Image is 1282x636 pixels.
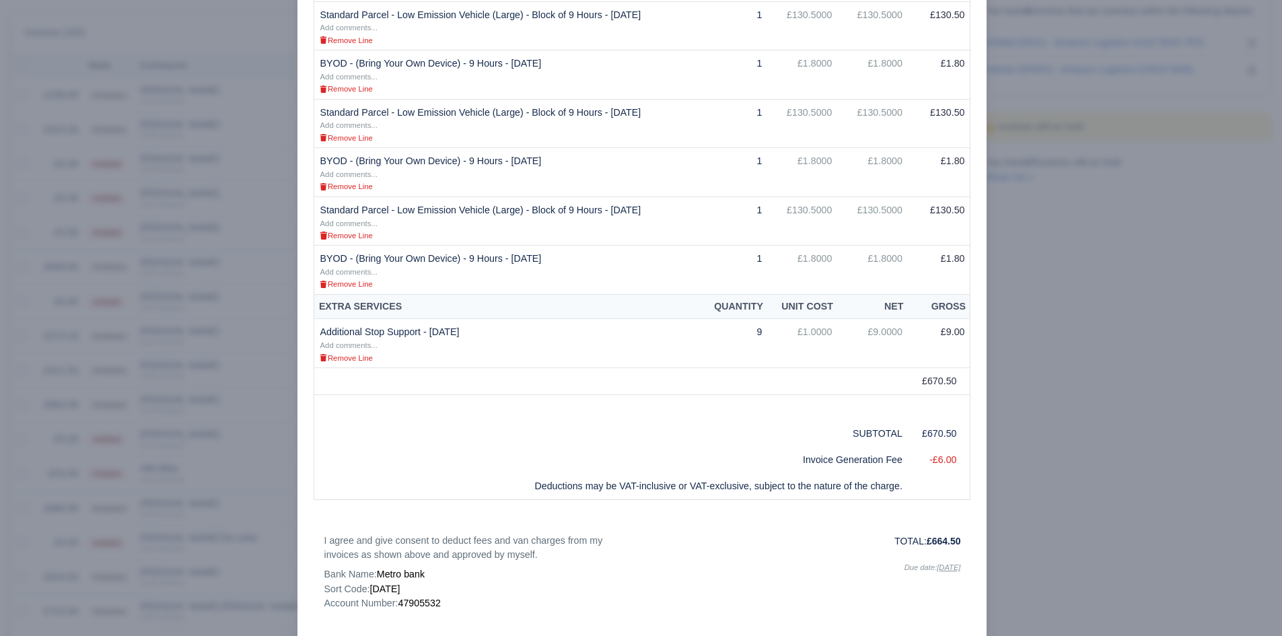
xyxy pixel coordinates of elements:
td: Additional Stop Support - [DATE] [314,319,701,368]
iframe: Chat Widget [1040,480,1282,636]
small: Remove Line [320,354,372,362]
td: £130.5000 [767,1,837,50]
th: Unit Cost [767,294,837,319]
td: £130.50 [908,197,970,246]
td: £1.80 [908,148,970,197]
td: £670.50 [908,421,970,447]
td: £9.0000 [837,319,908,368]
small: Add comments... [320,341,377,349]
p: Bank Name: [324,567,632,581]
i: Due date: [904,563,961,571]
td: Standard Parcel - Low Emission Vehicle (Large) - Block of 9 Hours - [DATE] [314,99,701,148]
td: £130.5000 [837,197,908,246]
a: Add comments... [320,217,377,228]
td: £1.80 [908,50,970,100]
a: Remove Line [320,83,372,94]
th: Extra Services [314,294,701,319]
td: Invoice Generation Fee [314,447,908,473]
strong: £664.50 [927,536,961,546]
td: £1.0000 [767,319,837,368]
td: Standard Parcel - Low Emission Vehicle (Large) - Block of 9 Hours - [DATE] [314,197,701,246]
small: Remove Line [320,232,372,240]
a: Add comments... [320,119,377,130]
a: Add comments... [320,168,377,179]
small: Add comments... [320,219,377,227]
td: £1.8000 [837,148,908,197]
td: £9.00 [908,319,970,368]
p: Account Number: [324,596,632,610]
a: Add comments... [320,266,377,277]
small: Add comments... [320,73,377,81]
small: Remove Line [320,182,372,190]
td: BYOD - (Bring Your Own Device) - 9 Hours - [DATE] [314,148,701,197]
td: £130.5000 [837,99,908,148]
td: 1 [701,148,767,197]
td: £1.8000 [767,148,837,197]
a: Remove Line [320,278,372,289]
u: [DATE] [937,563,960,571]
p: I agree and give consent to deduct fees and van charges from my invoices as shown above and appro... [324,534,632,563]
td: £130.5000 [767,99,837,148]
td: SUBTOTAL [837,421,908,447]
td: Standard Parcel - Low Emission Vehicle (Large) - Block of 9 Hours - [DATE] [314,1,701,50]
td: 1 [701,1,767,50]
small: Remove Line [320,85,372,93]
td: 9 [701,319,767,368]
a: Remove Line [320,34,372,45]
a: Add comments... [320,71,377,81]
td: 1 [701,197,767,246]
small: Add comments... [320,268,377,276]
td: £1.8000 [837,50,908,100]
td: Deductions may be VAT-inclusive or VAT-exclusive, subject to the nature of the charge. [314,473,908,499]
td: £1.8000 [767,246,837,295]
p: TOTAL: [652,534,960,549]
td: £130.5000 [767,197,837,246]
td: £670.50 [908,367,970,394]
td: 1 [701,246,767,295]
a: Remove Line [320,180,372,191]
a: Remove Line [320,352,372,363]
td: 1 [701,99,767,148]
th: Net [837,294,908,319]
td: £130.50 [908,99,970,148]
td: £130.5000 [837,1,908,50]
p: Sort Code: [324,582,632,596]
td: £1.80 [908,246,970,295]
small: Add comments... [320,170,377,178]
td: BYOD - (Bring Your Own Device) - 9 Hours - [DATE] [314,50,701,100]
td: £1.8000 [767,50,837,100]
small: Remove Line [320,36,372,44]
a: Add comments... [320,22,377,32]
span: [DATE] [370,584,400,594]
th: Gross [908,294,970,319]
th: Quantity [701,294,767,319]
span: Metro bank [377,569,425,579]
td: BYOD - (Bring Your Own Device) - 9 Hours - [DATE] [314,246,701,295]
span: 47905532 [398,598,440,608]
small: Remove Line [320,280,372,288]
a: Remove Line [320,229,372,240]
td: 1 [701,50,767,100]
small: Remove Line [320,134,372,142]
a: Add comments... [320,339,377,350]
small: Add comments... [320,121,377,129]
td: £1.8000 [837,246,908,295]
td: -£6.00 [908,447,970,473]
td: £130.50 [908,1,970,50]
a: Remove Line [320,132,372,143]
small: Add comments... [320,24,377,32]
